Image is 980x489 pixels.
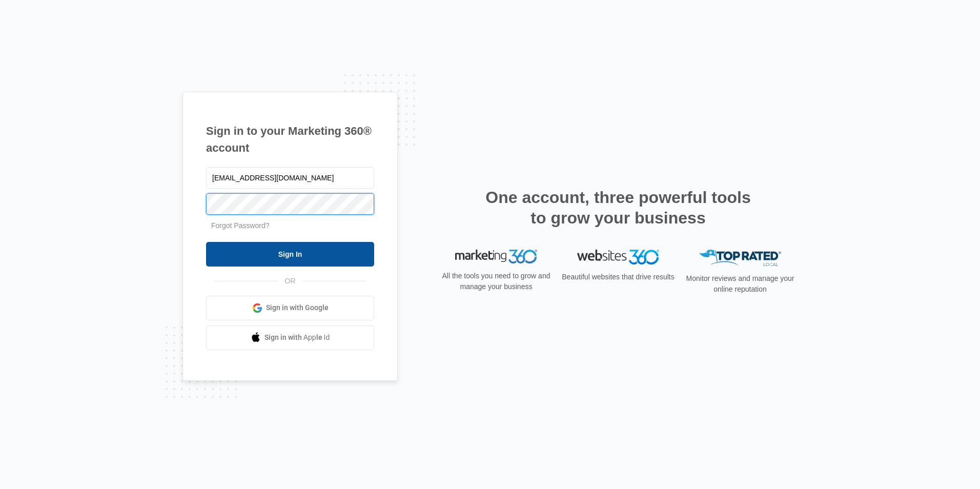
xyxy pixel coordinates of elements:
h2: One account, three powerful tools to grow your business [482,187,754,228]
p: Beautiful websites that drive results [561,272,676,282]
a: Forgot Password? [211,221,270,230]
p: All the tools you need to grow and manage your business [439,271,554,292]
input: Email [206,167,374,189]
h1: Sign in to your Marketing 360® account [206,123,374,156]
input: Sign In [206,242,374,267]
span: Sign in with Google [266,302,329,313]
img: Websites 360 [577,250,659,264]
p: Monitor reviews and manage your online reputation [683,273,798,295]
span: OR [278,276,303,287]
img: Marketing 360 [455,250,537,264]
a: Sign in with Google [206,296,374,320]
a: Sign in with Apple Id [206,325,374,350]
span: Sign in with Apple Id [264,332,330,343]
img: Top Rated Local [699,250,781,267]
